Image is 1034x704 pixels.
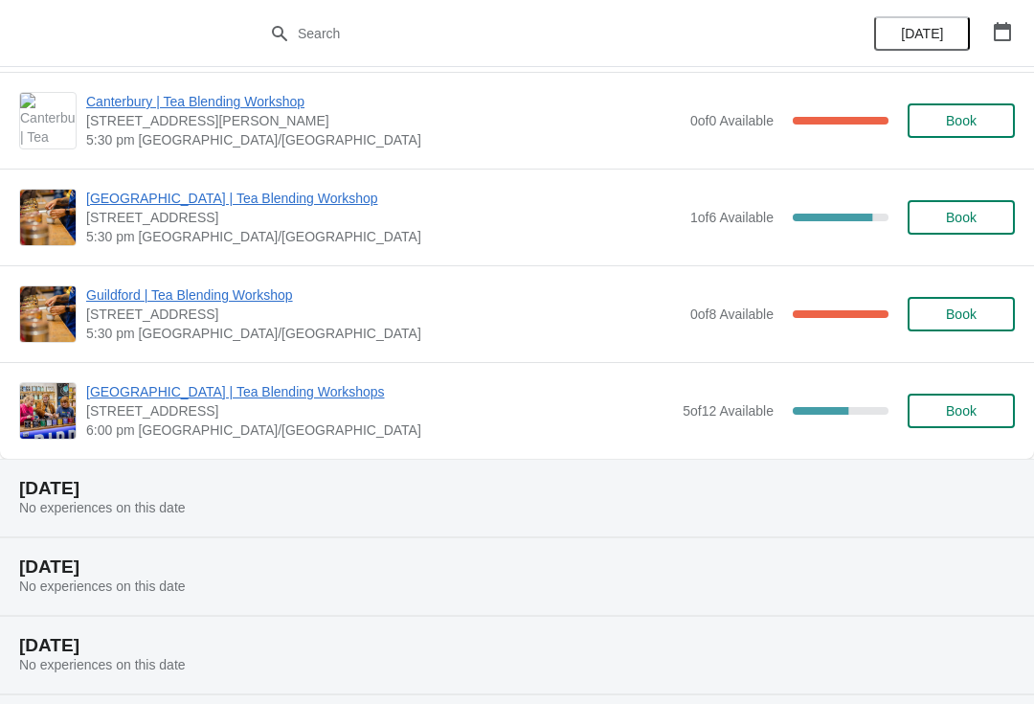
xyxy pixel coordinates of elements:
[946,210,977,225] span: Book
[19,636,1015,655] h2: [DATE]
[908,394,1015,428] button: Book
[20,286,76,342] img: Guildford | Tea Blending Workshop | 5 Market Street, Guildford, GU1 4LB | 5:30 pm Europe/London
[874,16,970,51] button: [DATE]
[901,26,943,41] span: [DATE]
[86,92,681,111] span: Canterbury | Tea Blending Workshop
[86,401,673,420] span: [STREET_ADDRESS]
[19,579,186,594] span: No experiences on this date
[86,111,681,130] span: [STREET_ADDRESS][PERSON_NAME]
[86,189,681,208] span: [GEOGRAPHIC_DATA] | Tea Blending Workshop
[297,16,775,51] input: Search
[19,500,186,515] span: No experiences on this date
[946,403,977,419] span: Book
[86,420,673,440] span: 6:00 pm [GEOGRAPHIC_DATA]/[GEOGRAPHIC_DATA]
[946,113,977,128] span: Book
[690,210,774,225] span: 1 of 6 Available
[908,200,1015,235] button: Book
[908,103,1015,138] button: Book
[19,479,1015,498] h2: [DATE]
[86,305,681,324] span: [STREET_ADDRESS]
[19,557,1015,577] h2: [DATE]
[86,324,681,343] span: 5:30 pm [GEOGRAPHIC_DATA]/[GEOGRAPHIC_DATA]
[20,383,76,439] img: Glasgow | Tea Blending Workshops | 215 Byres Road, Glasgow G12 8UD, UK | 6:00 pm Europe/London
[86,130,681,149] span: 5:30 pm [GEOGRAPHIC_DATA]/[GEOGRAPHIC_DATA]
[86,382,673,401] span: [GEOGRAPHIC_DATA] | Tea Blending Workshops
[20,93,76,148] img: Canterbury | Tea Blending Workshop | 13, The Parade, Canterbury, Kent, CT1 2SG | 5:30 pm Europe/L...
[683,403,774,419] span: 5 of 12 Available
[20,190,76,245] img: London Covent Garden | Tea Blending Workshop | 11 Monmouth St, London, WC2H 9DA | 5:30 pm Europe/...
[908,297,1015,331] button: Book
[86,227,681,246] span: 5:30 pm [GEOGRAPHIC_DATA]/[GEOGRAPHIC_DATA]
[19,657,186,672] span: No experiences on this date
[690,307,774,322] span: 0 of 8 Available
[86,285,681,305] span: Guildford | Tea Blending Workshop
[946,307,977,322] span: Book
[690,113,774,128] span: 0 of 0 Available
[86,208,681,227] span: [STREET_ADDRESS]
